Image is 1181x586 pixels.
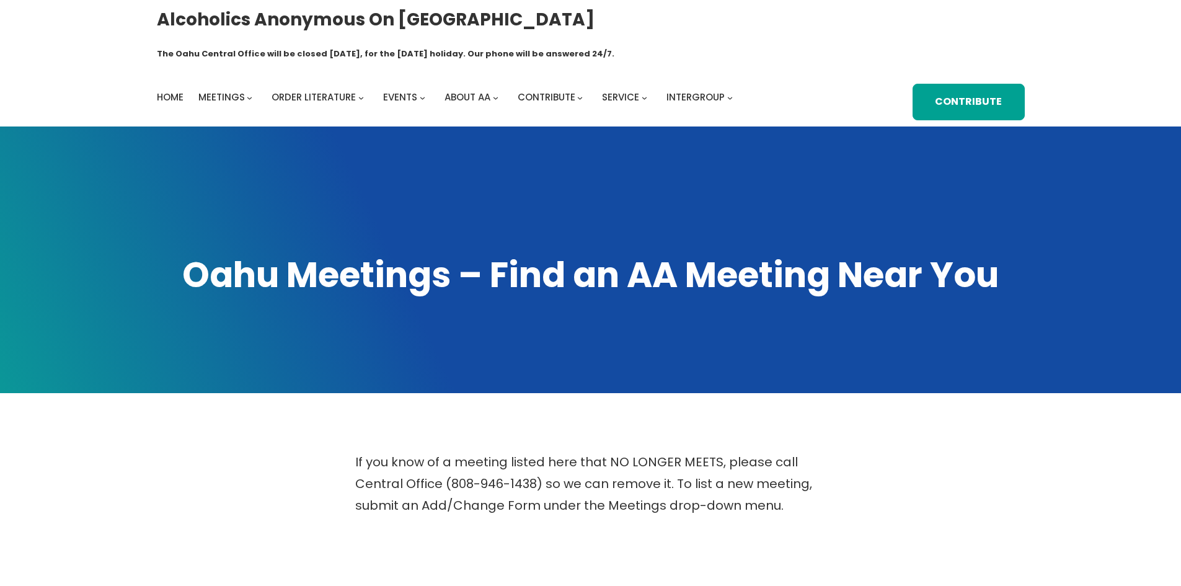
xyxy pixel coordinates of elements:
button: Intergroup submenu [727,95,733,100]
a: Contribute [518,89,575,106]
span: Home [157,91,184,104]
span: About AA [445,91,490,104]
a: Home [157,89,184,106]
p: If you know of a meeting listed here that NO LONGER MEETS, please call Central Office (808-946-14... [355,451,826,517]
span: Events [383,91,417,104]
a: Alcoholics Anonymous on [GEOGRAPHIC_DATA] [157,4,595,35]
button: Order Literature submenu [358,95,364,100]
button: Meetings submenu [247,95,252,100]
span: Contribute [518,91,575,104]
a: Contribute [913,84,1024,120]
button: Service submenu [642,95,647,100]
span: Intergroup [666,91,725,104]
a: Service [602,89,639,106]
h1: The Oahu Central Office will be closed [DATE], for the [DATE] holiday. Our phone will be answered... [157,48,614,60]
nav: Intergroup [157,89,737,106]
button: Contribute submenu [577,95,583,100]
a: Meetings [198,89,245,106]
span: Service [602,91,639,104]
span: Order Literature [272,91,356,104]
button: Events submenu [420,95,425,100]
button: About AA submenu [493,95,498,100]
a: Intergroup [666,89,725,106]
h1: Oahu Meetings – Find an AA Meeting Near You [157,252,1025,299]
a: About AA [445,89,490,106]
a: Events [383,89,417,106]
span: Meetings [198,91,245,104]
